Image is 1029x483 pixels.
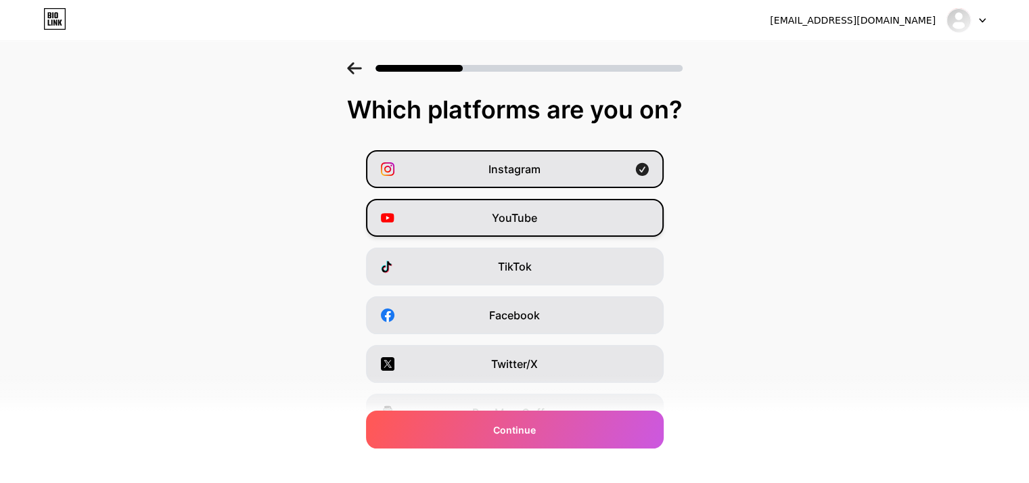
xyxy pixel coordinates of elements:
img: mrbizzislife [946,7,971,33]
span: Continue [493,423,536,437]
span: Instagram [488,161,541,177]
span: Facebook [489,307,540,323]
span: YouTube [492,210,537,226]
span: Snapchat [490,453,539,469]
div: Which platforms are you on? [14,96,1015,123]
span: TikTok [498,258,532,275]
div: [EMAIL_ADDRESS][DOMAIN_NAME] [770,14,936,28]
span: Twitter/X [491,356,538,372]
span: Buy Me a Coffee [472,405,557,421]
